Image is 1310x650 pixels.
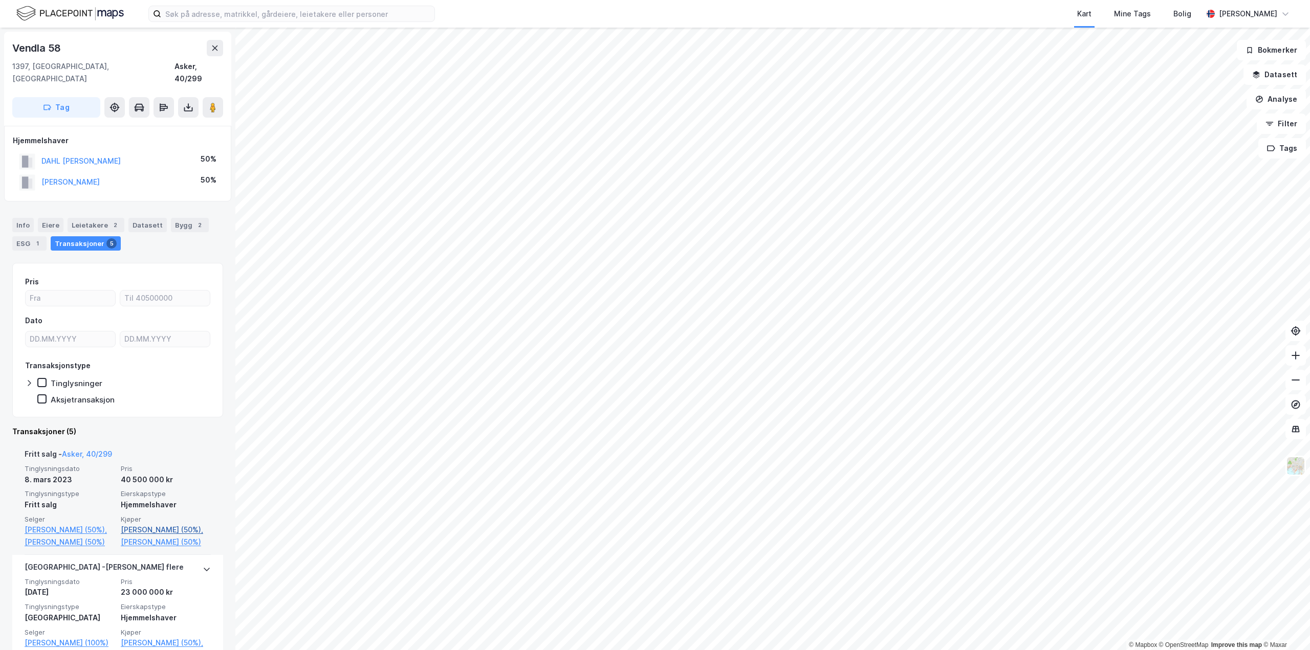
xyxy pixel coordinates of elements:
div: Tinglysninger [51,378,102,388]
input: Søk på adresse, matrikkel, gårdeiere, leietakere eller personer [161,6,434,21]
iframe: Chat Widget [1259,601,1310,650]
a: OpenStreetMap [1159,641,1209,648]
span: Tinglysningstype [25,602,115,611]
span: Selger [25,515,115,524]
div: Datasett [128,218,167,232]
div: Bolig [1173,8,1191,20]
span: Kjøper [121,515,211,524]
a: Mapbox [1129,641,1157,648]
button: Tags [1258,138,1306,159]
div: 50% [201,153,216,165]
div: 50% [201,174,216,186]
a: [PERSON_NAME] (50%), [25,524,115,536]
button: Filter [1257,114,1306,134]
span: Kjøper [121,628,211,637]
div: Fritt salg - [25,448,112,464]
a: [PERSON_NAME] (50%) [25,536,115,548]
div: Eiere [38,218,63,232]
span: Pris [121,464,211,473]
button: Tag [12,97,100,118]
div: Mine Tags [1114,8,1151,20]
a: [PERSON_NAME] (50%) [121,536,211,548]
div: Transaksjonstype [25,360,91,372]
div: Asker, 40/299 [174,60,223,85]
div: Aksjetransaksjon [51,395,115,405]
input: DD.MM.YYYY [120,331,210,347]
a: [PERSON_NAME] (50%), [121,524,211,536]
div: Hjemmelshaver [13,135,223,147]
a: Improve this map [1211,641,1262,648]
div: Bygg [171,218,209,232]
input: Til 40500000 [120,290,210,306]
span: Tinglysningsdato [25,464,115,473]
div: Transaksjoner [51,236,121,251]
span: Tinglysningstype [25,489,115,498]
div: Transaksjoner (5) [12,425,223,438]
div: Dato [25,315,42,327]
div: 2 [110,220,120,230]
input: DD.MM.YYYY [26,331,115,347]
div: 2 [194,220,205,230]
span: Eierskapstype [121,489,211,498]
div: Fritt salg [25,499,115,511]
span: Tinglysningsdato [25,577,115,586]
div: Pris [25,276,39,288]
div: [DATE] [25,586,115,598]
div: [PERSON_NAME] [1219,8,1277,20]
input: Fra [26,290,115,306]
div: Info [12,218,34,232]
div: Kart [1077,8,1091,20]
button: Analyse [1247,89,1306,109]
span: Eierskapstype [121,602,211,611]
div: [GEOGRAPHIC_DATA] - [PERSON_NAME] flere [25,561,184,577]
button: Bokmerker [1237,40,1306,60]
div: ESG [12,236,47,251]
div: 1397, [GEOGRAPHIC_DATA], [GEOGRAPHIC_DATA] [12,60,174,85]
a: [PERSON_NAME] (100%) [25,637,115,649]
div: Hjemmelshaver [121,612,211,624]
div: Leietakere [68,218,124,232]
div: Vendla 58 [12,40,63,56]
a: Asker, 40/299 [62,450,112,458]
div: 8. mars 2023 [25,474,115,486]
img: Z [1286,456,1305,476]
div: [GEOGRAPHIC_DATA] [25,612,115,624]
span: Selger [25,628,115,637]
div: 40 500 000 kr [121,474,211,486]
div: 23 000 000 kr [121,586,211,598]
div: 5 [106,238,117,249]
a: [PERSON_NAME] (50%), [121,637,211,649]
span: Pris [121,577,211,586]
div: 1 [32,238,42,249]
button: Datasett [1243,64,1306,85]
div: Hjemmelshaver [121,499,211,511]
img: logo.f888ab2527a4732fd821a326f86c7f29.svg [16,5,124,23]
